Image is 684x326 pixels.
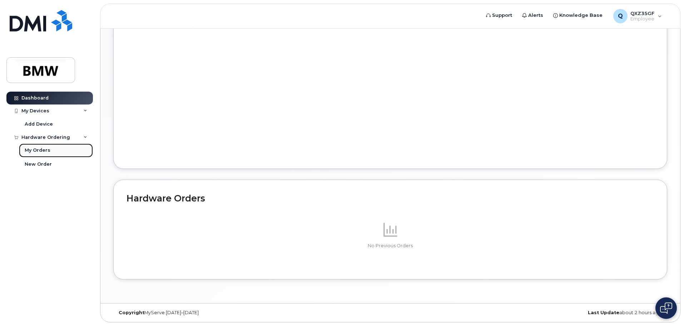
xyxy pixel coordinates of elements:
span: Knowledge Base [559,12,603,19]
div: QXZ35GF [608,9,667,23]
h2: Hardware Orders [127,193,654,204]
a: Knowledge Base [548,8,608,23]
span: Employee [630,16,654,22]
span: Q [618,12,623,20]
span: Alerts [528,12,543,19]
span: QXZ35GF [630,10,654,16]
strong: Copyright [119,310,144,315]
img: Open chat [660,302,672,314]
strong: Last Update [588,310,619,315]
span: Support [492,12,512,19]
a: Alerts [517,8,548,23]
div: MyServe [DATE]–[DATE] [113,310,298,316]
div: about 2 hours ago [482,310,667,316]
a: Support [481,8,517,23]
p: No Previous Orders [127,243,654,249]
